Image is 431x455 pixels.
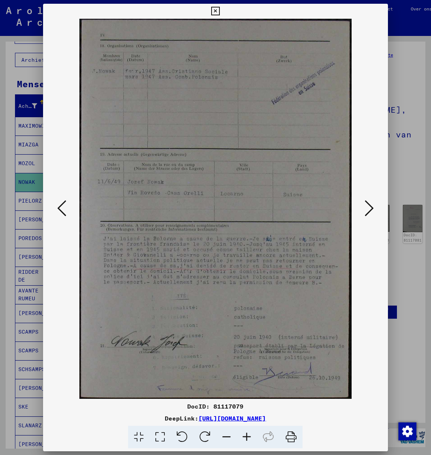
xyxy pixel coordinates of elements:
font: DeepLink: [165,415,198,422]
img: 003.jpg [69,19,362,399]
a: [URL][DOMAIN_NAME] [198,415,266,422]
img: Wijzigingstoestemming [398,422,416,440]
font: DocID: 81117079 [187,403,243,410]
